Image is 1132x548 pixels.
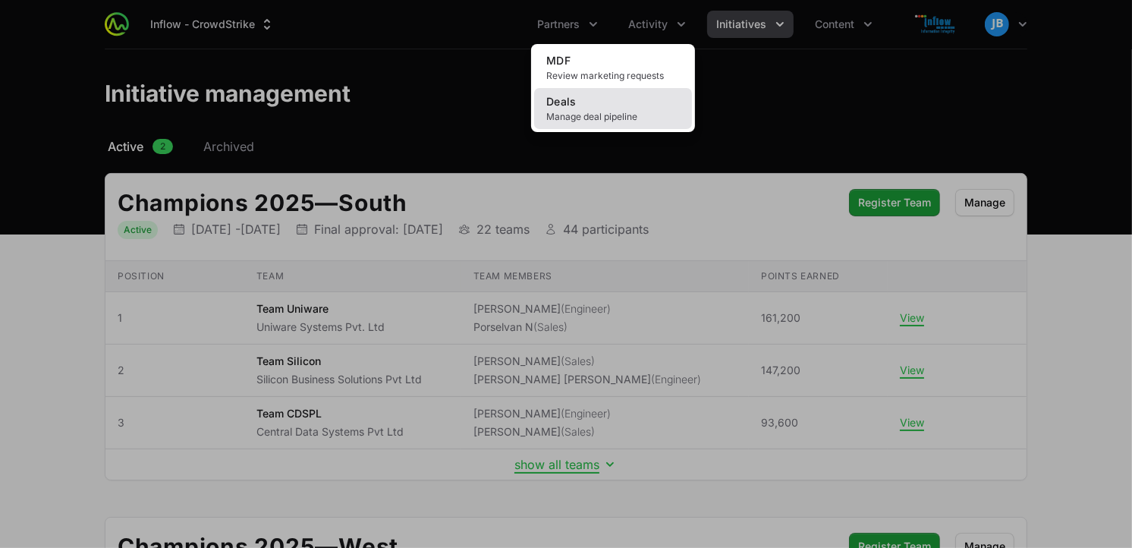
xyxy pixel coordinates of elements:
span: Deals [546,95,577,108]
span: Manage deal pipeline [546,111,680,123]
span: Review marketing requests [546,70,680,82]
a: MDFReview marketing requests [534,47,692,88]
span: MDF [546,54,571,67]
div: Activity menu [619,11,695,38]
div: Main navigation [129,11,882,38]
a: DealsManage deal pipeline [534,88,692,129]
